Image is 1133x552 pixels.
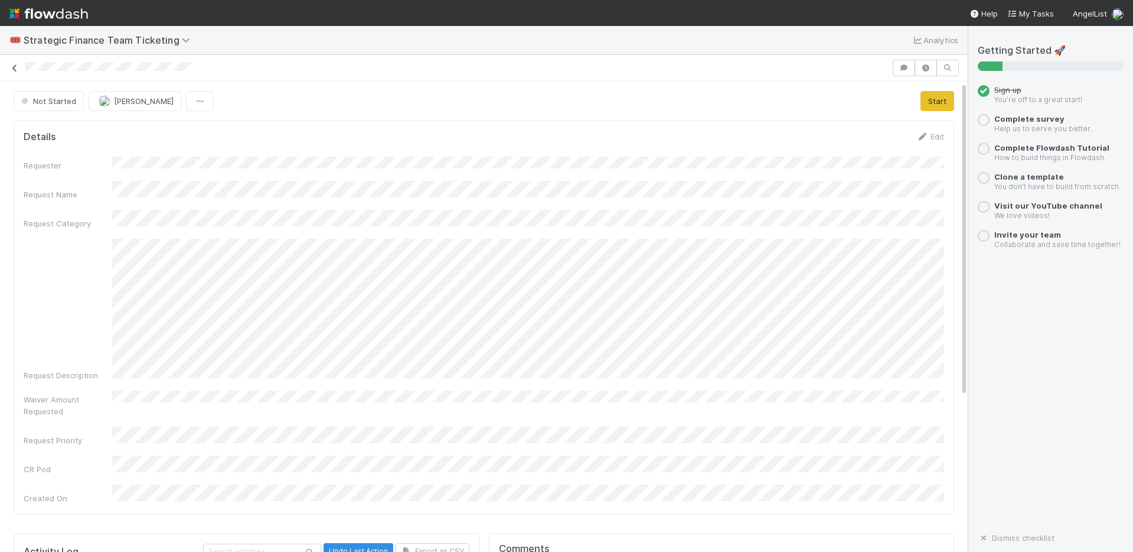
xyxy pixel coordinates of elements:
[994,182,1121,191] small: You don’t have to build from scratch.
[19,96,76,106] span: Not Started
[9,35,21,45] span: 🎟️
[978,533,1054,543] a: Dismiss checklist
[994,95,1082,104] small: You’re off to a great start!
[994,124,1092,133] small: Help us to serve you better.
[916,132,944,141] a: Edit
[920,91,954,111] button: Start
[24,463,112,475] div: CR Pod
[99,95,110,107] img: avatar_76020311-b6a4-4a0c-9bb6-02f5afc1495d.png
[994,143,1109,152] a: Complete Flowdash Tutorial
[24,34,196,46] span: Strategic Finance Team Ticketing
[89,91,181,111] button: [PERSON_NAME]
[24,492,112,504] div: Created On
[994,114,1065,124] a: Complete survey
[1073,9,1107,18] span: AngelList
[14,91,84,111] button: Not Started
[994,230,1061,239] a: Invite your team
[994,85,1021,95] span: Sign up
[24,131,56,143] h5: Details
[24,369,112,381] div: Request Description
[1007,8,1054,20] a: My Tasks
[9,4,88,24] img: logo-inverted-e16ddd16eac7371096b0.svg
[994,240,1121,249] small: Collaborate and save time together!
[994,201,1102,210] a: Visit our YouTube channel
[24,189,112,200] div: Request Name
[1007,9,1054,18] span: My Tasks
[24,217,112,229] div: Request Category
[114,96,174,106] span: [PERSON_NAME]
[24,160,112,171] div: Requester
[978,45,1124,57] h5: Getting Started 🚀
[24,394,112,417] div: Waiver Amount Requested
[969,8,998,20] div: Help
[994,172,1064,181] a: Clone a template
[1112,8,1124,20] img: avatar_022c235f-155a-4f12-b426-9592538e9d6c.png
[912,33,958,47] a: Analytics
[994,211,1050,220] small: We love videos!
[24,434,112,446] div: Request Priority
[994,153,1106,162] small: How to build things in Flowdash.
